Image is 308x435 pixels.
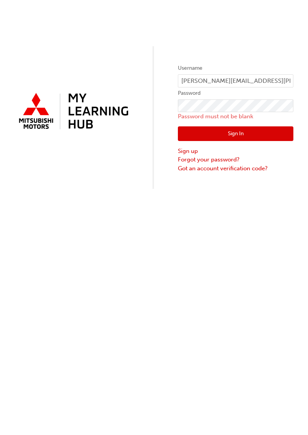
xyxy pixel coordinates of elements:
a: Forgot your password? [178,155,293,164]
p: Password must not be blank [178,112,293,121]
button: Sign In [178,126,293,141]
a: Sign up [178,147,293,156]
label: Password [178,89,293,98]
input: Username [178,74,293,87]
label: Username [178,64,293,73]
a: Got an account verification code? [178,164,293,173]
img: mmal [15,90,130,134]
